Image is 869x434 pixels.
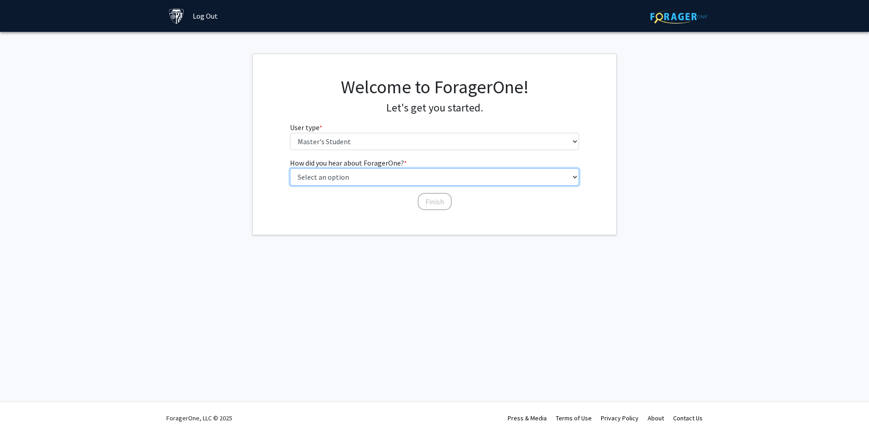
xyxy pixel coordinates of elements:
[673,414,703,422] a: Contact Us
[290,157,407,168] label: How did you hear about ForagerOne?
[7,393,39,427] iframe: Chat
[290,122,322,133] label: User type
[169,8,185,24] img: Johns Hopkins University Logo
[508,414,547,422] a: Press & Media
[556,414,592,422] a: Terms of Use
[601,414,639,422] a: Privacy Policy
[290,101,579,115] h4: Let's get you started.
[648,414,664,422] a: About
[290,76,579,98] h1: Welcome to ForagerOne!
[166,402,232,434] div: ForagerOne, LLC © 2025
[650,10,707,24] img: ForagerOne Logo
[418,193,452,210] button: Finish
